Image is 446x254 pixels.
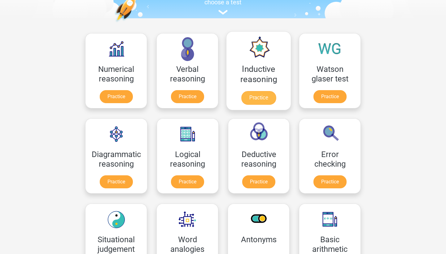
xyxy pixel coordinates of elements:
a: Practice [313,90,347,103]
a: Practice [100,90,133,103]
a: Practice [171,90,204,103]
img: assessment [218,10,228,15]
a: Practice [171,175,204,188]
a: Practice [241,91,276,105]
a: Practice [242,175,275,188]
a: Practice [313,175,347,188]
a: Practice [100,175,133,188]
